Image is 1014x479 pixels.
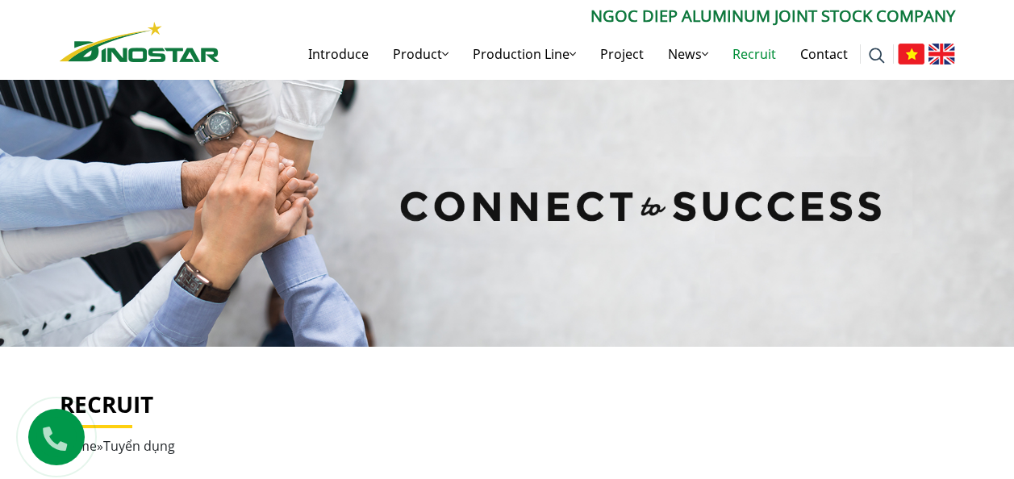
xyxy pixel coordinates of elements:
a: Product [381,28,461,80]
a: Contact [788,28,860,80]
img: Dinostar Aluminum [60,22,219,62]
a: Production Line [461,28,588,80]
a: Introduce [296,28,381,80]
font: Production Line [473,45,570,63]
span: » [60,437,175,455]
h1: Recruit [60,391,955,419]
a: News [656,28,720,80]
p: NGOC DIEP ALUMINUM JOINT STOCK COMPANY [219,4,955,28]
a: Recruit [720,28,788,80]
font: Product [393,45,442,63]
span: Tuyển dụng [103,437,175,455]
a: Project [588,28,656,80]
font: News [668,45,702,63]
